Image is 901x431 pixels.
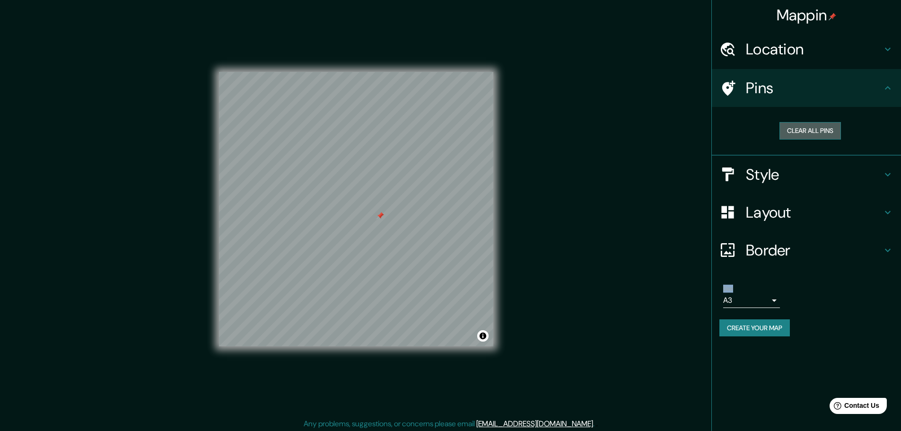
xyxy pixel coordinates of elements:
[476,419,593,429] a: [EMAIL_ADDRESS][DOMAIN_NAME]
[595,418,596,430] div: .
[746,203,882,222] h4: Layout
[304,418,595,430] p: Any problems, suggestions, or concerns please email .
[779,122,841,140] button: Clear all pins
[777,6,837,25] h4: Mappin
[477,330,489,342] button: Toggle attribution
[746,165,882,184] h4: Style
[746,241,882,260] h4: Border
[817,394,891,421] iframe: Help widget launcher
[712,156,901,194] div: Style
[712,194,901,231] div: Layout
[723,284,733,292] label: Size
[746,40,882,59] h4: Location
[829,13,836,20] img: pin-icon.png
[219,72,493,346] canvas: Map
[712,231,901,269] div: Border
[746,79,882,97] h4: Pins
[723,293,780,308] div: A3
[596,418,598,430] div: .
[712,69,901,107] div: Pins
[712,30,901,68] div: Location
[719,319,790,337] button: Create your map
